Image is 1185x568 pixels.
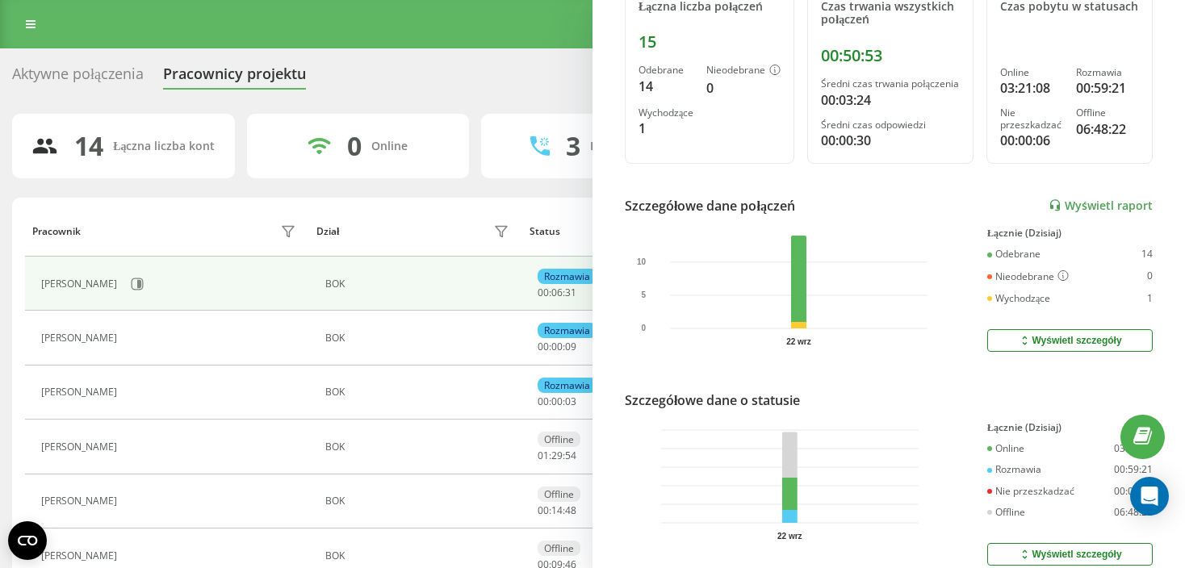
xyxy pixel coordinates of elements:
[706,65,781,77] div: Nieodebrane
[325,386,513,398] div: BOK
[786,337,811,346] text: 22 wrz
[325,441,513,453] div: BOK
[625,196,795,215] div: Szczegółowe dane połączeń
[565,395,576,408] span: 03
[565,286,576,299] span: 31
[325,495,513,507] div: BOK
[41,386,121,398] div: [PERSON_NAME]
[706,78,781,98] div: 0
[1147,270,1153,283] div: 0
[538,378,597,393] div: Rozmawia
[777,532,802,541] text: 22 wrz
[538,340,549,353] span: 00
[987,443,1024,454] div: Online
[325,550,513,562] div: BOK
[1114,464,1153,475] div: 00:59:21
[590,140,655,153] div: Rozmawiają
[371,140,408,153] div: Online
[325,278,513,290] div: BOK
[41,495,121,507] div: [PERSON_NAME]
[1076,78,1139,98] div: 00:59:21
[1130,477,1169,516] div: Open Intercom Messenger
[987,464,1041,475] div: Rozmawia
[987,270,1069,283] div: Nieodebrane
[821,90,960,110] div: 00:03:24
[12,65,144,90] div: Aktywne połączenia
[538,487,580,502] div: Offline
[821,46,960,65] div: 00:50:53
[538,503,549,517] span: 00
[538,395,549,408] span: 00
[987,228,1153,239] div: Łącznie (Dzisiaj)
[538,396,576,407] div: : :
[987,486,1074,497] div: Nie przeszkadzać
[551,503,563,517] span: 14
[551,286,563,299] span: 06
[41,332,121,344] div: [PERSON_NAME]
[1076,107,1139,119] div: Offline
[639,65,693,76] div: Odebrane
[163,65,306,90] div: Pracownicy projektu
[538,450,576,461] div: : :
[565,503,576,517] span: 48
[538,541,580,556] div: Offline
[1114,486,1153,497] div: 00:00:06
[639,77,693,96] div: 14
[74,131,103,161] div: 14
[625,390,800,410] div: Szczegółowe dane o statusie
[530,226,560,237] div: Status
[538,286,549,299] span: 00
[987,293,1050,304] div: Wychodzące
[538,449,549,462] span: 01
[1018,548,1121,561] div: Wyświetl szczegóły
[538,323,597,338] div: Rozmawia
[538,432,580,447] div: Offline
[1000,107,1063,131] div: Nie przeszkadzać
[566,131,580,161] div: 3
[1049,198,1153,212] a: Wyświetl raport
[325,332,513,344] div: BOK
[8,521,47,560] button: Open CMP widget
[987,329,1153,352] button: Wyświetl szczegóły
[41,441,121,453] div: [PERSON_NAME]
[639,107,693,119] div: Wychodzące
[1076,119,1139,139] div: 06:48:22
[551,449,563,462] span: 29
[538,287,576,299] div: : :
[551,395,563,408] span: 00
[987,248,1041,260] div: Odebrane
[538,269,597,284] div: Rozmawia
[821,78,960,90] div: Średni czas trwania połączenia
[642,290,647,299] text: 5
[1000,67,1063,78] div: Online
[1147,293,1153,304] div: 1
[113,140,215,153] div: Łączna liczba kont
[1141,248,1153,260] div: 14
[637,257,647,266] text: 10
[32,226,81,237] div: Pracownik
[1114,507,1153,518] div: 06:48:22
[41,550,121,562] div: [PERSON_NAME]
[1114,443,1153,454] div: 03:21:08
[551,340,563,353] span: 00
[987,422,1153,433] div: Łącznie (Dzisiaj)
[987,543,1153,566] button: Wyświetl szczegóły
[1076,67,1139,78] div: Rozmawia
[639,32,781,52] div: 15
[538,505,576,516] div: : :
[821,131,960,150] div: 00:00:30
[821,119,960,131] div: Średni czas odpowiedzi
[1018,334,1121,347] div: Wyświetl szczegóły
[41,278,121,290] div: [PERSON_NAME]
[987,507,1025,518] div: Offline
[565,340,576,353] span: 09
[347,131,362,161] div: 0
[316,226,339,237] div: Dział
[538,341,576,353] div: : :
[1000,78,1063,98] div: 03:21:08
[639,119,693,138] div: 1
[642,324,647,332] text: 0
[565,449,576,462] span: 54
[1000,131,1063,150] div: 00:00:06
